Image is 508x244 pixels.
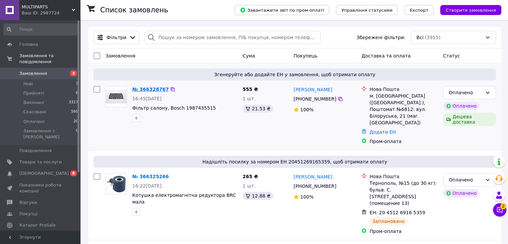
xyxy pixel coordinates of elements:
[294,184,336,189] span: [PHONE_NUMBER]
[22,10,80,16] div: Ваш ID: 2987724
[369,180,438,207] div: Тернополь, №15 (до 30 кг): бульв. С. [STREET_ADDRESS] (помещение 13)
[443,102,479,110] div: Оплачено
[341,8,392,13] span: Управління статусами
[19,222,55,228] span: Каталог ProSale
[440,5,501,15] button: Створити замовлення
[132,183,162,189] span: 16:22[DATE]
[22,4,72,10] span: MULTIPARTS
[336,5,398,15] button: Управління статусами
[446,8,496,13] span: Створити замовлення
[76,90,78,96] span: 6
[145,31,321,44] input: Пошук за номером замовлення, ПІБ покупця, номером телефону, Email, номером накладної
[132,105,216,111] a: Фільтр салону, Bosch 1987435515
[242,96,256,101] span: 1 шт.
[449,176,482,184] div: Оплачено
[19,200,37,206] span: Відгуки
[106,173,127,194] img: Фото товару
[70,170,77,176] span: 8
[76,128,78,140] span: 0
[19,41,38,47] span: Головна
[96,71,493,78] span: Згенеруйте або додайте ЕН у замовлення, щоб отримати оплату
[493,203,506,217] button: Чат з покупцем2
[100,6,168,14] h1: Список замовлень
[69,100,78,106] span: 3317
[404,5,434,15] button: Експорт
[240,7,324,13] span: Завантажити звіт по пром-оплаті
[19,53,80,65] span: Замовлення та повідомлення
[369,86,438,93] div: Нова Пошта
[369,210,425,215] span: ЕН: 20 4512 6916 5359
[242,174,258,179] span: 265 ₴
[500,203,506,209] span: 2
[443,113,496,126] div: Дешева доставка
[300,194,314,200] span: 100%
[449,89,482,96] div: Оплачено
[23,128,76,140] span: Замовлення з [PERSON_NAME]
[19,211,37,217] span: Покупці
[19,170,69,176] span: [DEMOGRAPHIC_DATA]
[361,53,410,58] span: Доставка та оплата
[369,129,396,135] a: Додати ЕН
[434,7,501,12] a: Створити замовлення
[410,8,429,13] span: Експорт
[369,217,407,225] div: Заплановано
[294,96,336,102] span: [PHONE_NUMBER]
[106,53,135,58] span: Замовлення
[242,53,255,58] span: Cума
[19,182,62,194] span: Показники роботи компанії
[369,93,438,126] div: м. [GEOGRAPHIC_DATA] ([GEOGRAPHIC_DATA].), Поштомат №6812: вул. Білоруська, 21 (маг. [GEOGRAPHIC_...
[23,81,33,87] span: Нові
[443,53,460,58] span: Статус
[23,109,46,115] span: Скасовані
[369,173,438,180] div: Нова Пошта
[23,119,44,125] span: Оплачені
[132,87,169,92] a: № 366328767
[71,109,78,115] span: 569
[3,23,79,35] input: Пошук
[294,86,332,93] a: [PERSON_NAME]
[242,192,273,200] div: 12.88 ₴
[132,193,236,205] a: Котушка електромагнітна редуктора BRC мала
[96,158,493,165] span: Надішліть посилку за номером ЕН 20451269165359, щоб отримати оплату
[73,119,78,125] span: 20
[23,90,44,96] span: Прийняті
[356,34,405,41] span: Збережені фільтри:
[132,96,162,101] span: 16:45[DATE]
[107,34,126,41] span: Фільтри
[19,148,52,154] span: Повідомлення
[19,159,62,165] span: Товари та послуги
[369,228,438,235] div: Пром-оплата
[443,189,479,197] div: Оплачено
[242,105,273,113] div: 21.53 ₴
[242,87,258,92] span: 555 ₴
[19,71,47,77] span: Замовлення
[294,173,332,180] a: [PERSON_NAME]
[70,71,77,76] span: 3
[106,90,127,104] img: Фото товару
[425,35,441,40] span: (3915)
[242,183,256,189] span: 1 шт.
[369,138,438,145] div: Пром-оплата
[294,53,317,58] span: Покупець
[23,100,44,106] span: Виконані
[234,5,329,15] button: Завантажити звіт по пром-оплаті
[132,174,169,179] a: № 366325266
[106,86,127,107] a: Фото товару
[416,34,424,41] span: Всі
[300,107,314,112] span: 100%
[76,81,78,87] span: 3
